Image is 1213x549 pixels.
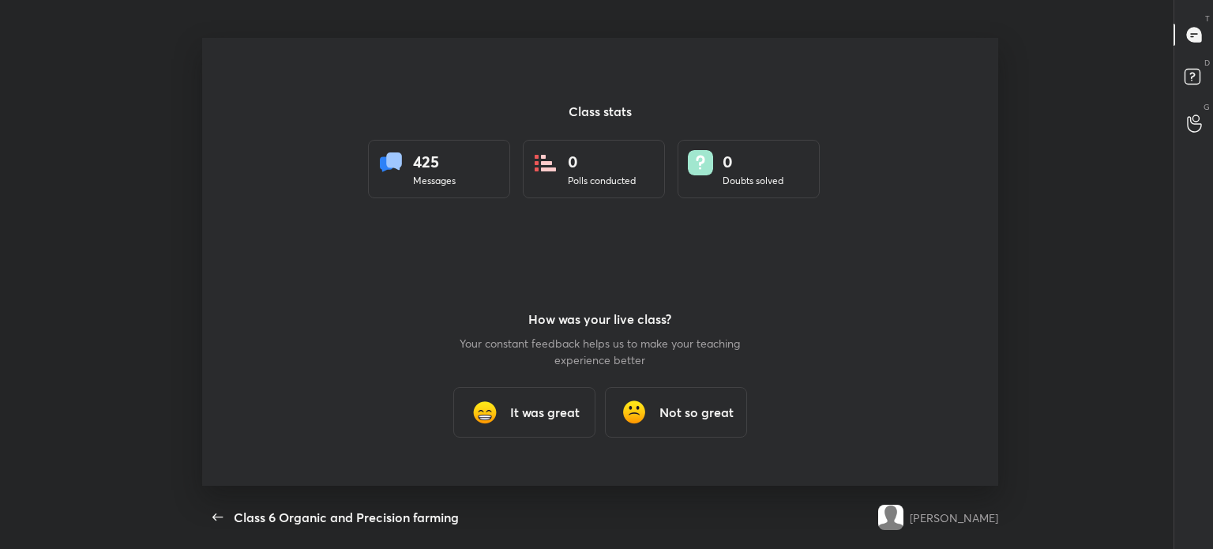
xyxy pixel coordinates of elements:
p: D [1204,57,1210,69]
div: Class 6 Organic and Precision farming [234,508,459,527]
img: default.png [878,505,903,530]
img: statsMessages.856aad98.svg [378,150,404,175]
div: 425 [413,150,456,174]
img: grinning_face_with_smiling_eyes_cmp.gif [469,397,501,428]
h3: Class stats [202,102,998,121]
img: statsPoll.b571884d.svg [533,150,558,175]
div: 0 [723,150,783,174]
div: Doubts solved [723,174,783,188]
h3: Not so great [659,403,734,422]
img: doubts.8a449be9.svg [688,150,713,175]
img: frowning_face_cmp.gif [618,397,650,428]
div: [PERSON_NAME] [910,510,998,526]
div: Polls conducted [568,174,636,188]
div: 0 [568,150,636,174]
p: Your constant feedback helps us to make your teaching experience better [458,335,742,368]
h3: How was your live class? [458,310,742,329]
p: T [1205,13,1210,24]
div: Messages [413,174,456,188]
p: G [1204,101,1210,113]
h3: It was great [510,403,580,422]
